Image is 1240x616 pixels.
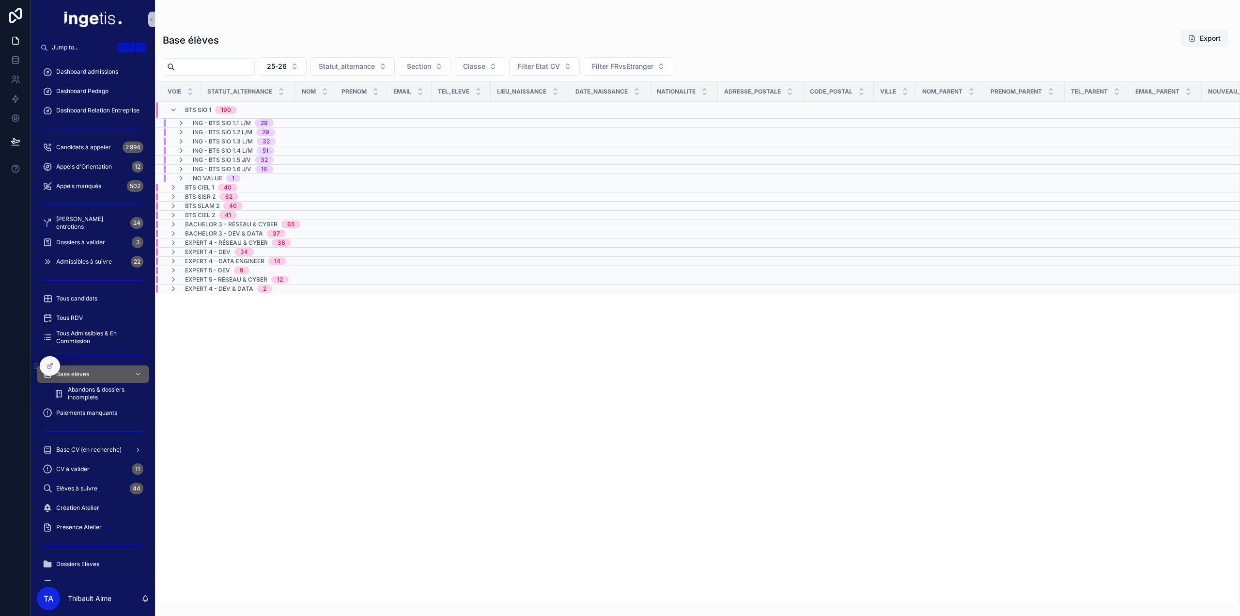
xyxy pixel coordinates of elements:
div: 29 [262,128,269,136]
span: Adresse_postale [724,88,781,95]
a: Tous candidats [37,290,149,307]
div: 24 [130,217,143,229]
p: Thibault Aime [68,594,111,603]
span: Expert 4 - Data Engineer [185,257,264,265]
span: Ville [880,88,896,95]
span: Tous Admissibles & En Commission [56,330,139,345]
span: Création Atelier [56,504,99,512]
a: Dashboard admissions [37,63,149,80]
h1: Base élèves [163,33,219,47]
span: Classe [463,62,485,71]
div: 14 [274,257,280,265]
span: Jump to... [52,44,113,51]
span: Tel_parent [1071,88,1108,95]
div: 65 [287,221,294,228]
span: Prenom_parent [991,88,1042,95]
span: TA [44,593,53,604]
span: Voie [168,88,181,95]
span: Nationalite [657,88,696,95]
button: Select Button [455,57,505,76]
span: Bachelor 3 - Dev & Data [185,230,263,237]
span: Tous candidats [56,295,97,302]
span: BTS SLAM 2 [185,202,219,210]
a: Dashboard Pedago [37,82,149,100]
button: Select Button [509,57,580,76]
span: ING - BTS SIO 1.1 L/M [193,119,251,127]
span: BTS SISR 2 [185,193,216,201]
a: Base élèves [37,365,149,383]
span: Filter Etat CV [517,62,560,71]
div: 34 [240,248,248,256]
a: Présence Atelier [37,519,149,536]
span: Dashboard Relation Entreprise [56,107,139,114]
a: [PERSON_NAME] entretiens24 [37,214,149,232]
span: Date_naissance [575,88,628,95]
span: Expert 4 - Dev [185,248,231,256]
a: Dashboard Relation Entreprise [37,102,149,119]
span: Tel_eleve [438,88,469,95]
a: Création Atelier [37,499,149,517]
div: 12 [132,161,143,173]
div: 16 [261,165,267,173]
div: 44 [130,483,143,494]
a: Paiements manquants [37,404,149,422]
a: Archive Elèves [37,575,149,592]
span: BTS SIO 1 [185,106,211,114]
span: Appels d'Orientation [56,163,112,171]
button: Jump to...CtrlK [37,39,149,56]
span: ING - BTS SIO 1.6 J/V [193,165,251,173]
div: 37 [273,230,280,237]
span: ING - BTS SIO 1.5 J/V [193,156,251,164]
span: Nom_parent [922,88,962,95]
span: Base élèves [56,370,89,378]
a: Base CV (en recherche) [37,441,149,458]
a: Elèves à suivre44 [37,480,149,497]
span: Base CV (en recherche) [56,446,122,454]
span: Prenom [341,88,367,95]
div: 190 [221,106,231,114]
div: 2 994 [123,142,143,153]
span: Expert 5 - Réseau & Cyber [185,276,267,284]
span: Tous RDV [56,314,83,322]
a: Appels manqués502 [37,177,149,195]
img: App logo [64,12,122,27]
span: Expert 4 - Dev & Data [185,285,253,293]
span: Statut_alternance [207,88,272,95]
div: 32 [261,156,268,164]
a: Abandons & dossiers incomplets [48,385,149,402]
div: 3 [132,237,143,248]
span: Code_Postal [810,88,852,95]
a: Dossiers à valider3 [37,234,149,251]
span: Section [407,62,431,71]
span: Abandons & dossiers incomplets [68,386,139,401]
a: Admissibles à suivre22 [37,253,149,270]
div: 12 [277,276,283,284]
span: CV à valider [56,465,90,473]
button: Select Button [399,57,451,76]
span: Présence Atelier [56,523,102,531]
span: ING - BTS SIO 1.2 L/M [193,128,252,136]
span: Lieu_naissance [497,88,546,95]
span: Dossiers à valider [56,238,105,246]
span: Paiements manquants [56,409,117,417]
a: Tous Admissibles & En Commission [37,329,149,346]
button: Export [1180,30,1228,47]
span: BTS CIEL 2 [185,211,215,219]
span: Dossiers Elèves [56,560,99,568]
button: Select Button [584,57,673,76]
span: Dashboard Pedago [56,87,108,95]
div: 38 [278,239,285,247]
span: Ctrl [117,43,135,52]
div: 40 [224,184,232,191]
span: Expert 5 - Dev [185,267,230,274]
div: 502 [127,180,143,192]
a: Dossiers Elèves [37,555,149,573]
button: Select Button [259,57,307,76]
div: 9 [240,267,244,274]
span: Admissibles à suivre [56,258,112,266]
a: CV à valider11 [37,460,149,478]
a: Candidats à appeler2 994 [37,139,149,156]
span: 25-26 [267,62,287,71]
span: Email_parent [1135,88,1179,95]
div: 32 [263,138,270,145]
